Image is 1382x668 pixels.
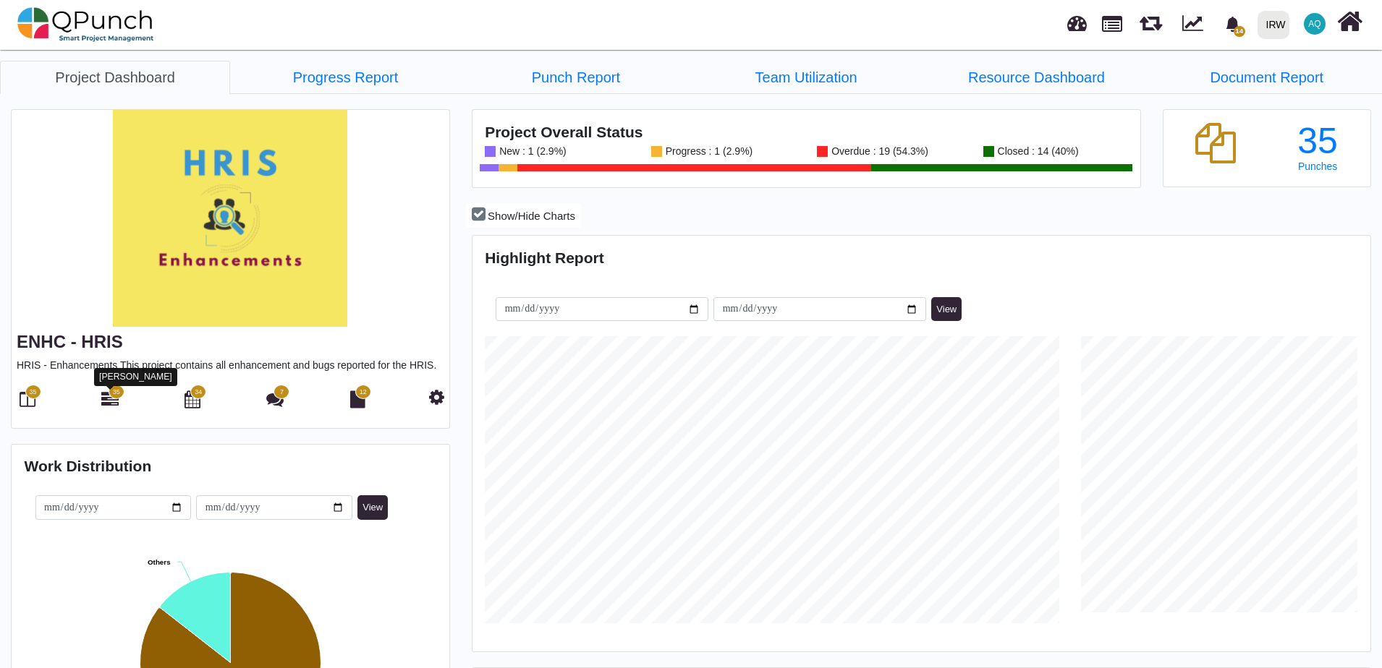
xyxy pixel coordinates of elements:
[350,390,365,408] i: Document Library
[662,146,753,157] div: Progress : 1 (2.9%)
[1278,123,1358,159] div: 35
[17,358,444,373] p: HRIS - Enhancements This project contains all enhancement and bugs reported for the HRIS.
[1067,9,1087,30] span: Dashboard
[466,203,581,228] button: Show/Hide Charts
[1152,61,1382,94] a: Document Report
[17,332,123,351] a: ENHC - HRIS
[931,297,962,322] button: View
[266,390,284,408] i: Punch Discussion
[485,249,1357,267] h4: Highlight Report
[691,61,921,94] a: Team Utilization
[195,387,202,398] span: 34
[691,61,921,93] li: ENHC - HRIS
[360,387,367,398] span: 12
[1102,9,1122,32] span: Projects
[230,61,460,94] a: Progress Report
[828,146,928,157] div: Overdue : 19 (54.3%)
[357,495,388,520] button: View
[1266,12,1286,38] div: IRW
[1216,1,1252,46] a: bell fill14
[921,61,1151,94] a: Resource Dashboard
[113,387,120,398] span: 35
[1278,123,1358,172] a: 35 Punches
[496,146,567,157] div: New : 1 (2.9%)
[280,387,284,398] span: 7
[994,146,1079,157] div: Closed : 14 (40%)
[94,368,177,386] div: [PERSON_NAME]
[20,390,35,408] i: Board
[1225,17,1240,32] svg: bell fill
[185,390,200,408] i: Calendar
[1175,1,1216,48] div: Dynamic Report
[17,3,154,46] img: qpunch-sp.fa6292f.png
[1308,20,1320,28] span: AQ
[1220,11,1245,37] div: Notification
[485,123,1127,141] h4: Project Overall Status
[1298,160,1337,172] span: Punches
[160,573,230,663] path: Others, 104%. Workload.
[1234,26,1245,37] span: 14
[101,396,119,408] a: 35
[29,387,36,398] span: 35
[25,457,437,475] h4: Work Distribution
[1337,8,1362,35] i: Home
[1251,1,1295,48] a: IRW
[488,210,575,222] span: Show/Hide Charts
[148,558,171,566] text: Others
[461,61,691,94] a: Punch Report
[1304,13,1326,35] span: Aamar Qayum
[1140,7,1162,31] span: Releases
[1295,1,1334,47] a: AQ
[429,388,444,406] i: Project Settings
